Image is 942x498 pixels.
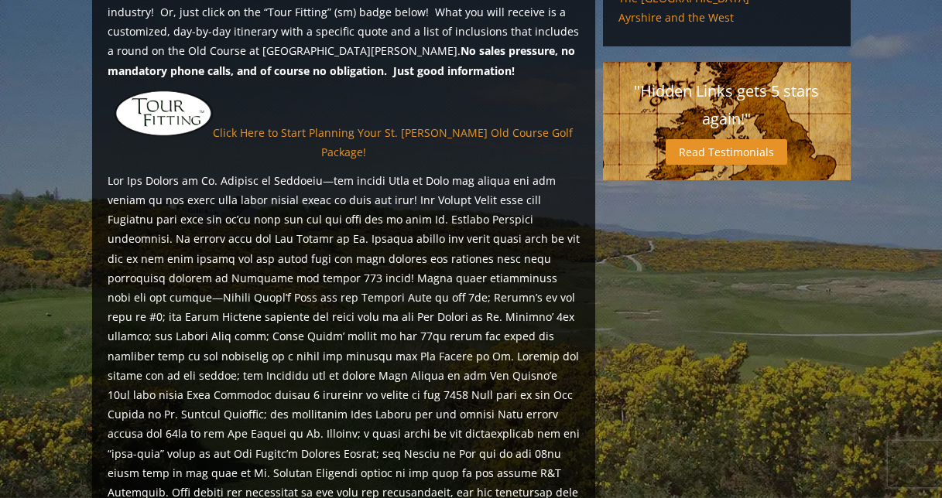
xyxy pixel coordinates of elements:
a: Click Here to Start Planning Your St. [PERSON_NAME] Old Course Golf Package! [213,125,573,159]
img: tourfitting-logo-large [115,90,213,137]
strong: No sales pressure, no mandatory phone calls, and of course no obligation. Just good information! [108,43,575,77]
a: Ayrshire and the West [618,11,835,25]
a: Read Testimonials [666,139,787,165]
p: "Hidden Links gets 5 stars again!" [618,77,835,133]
